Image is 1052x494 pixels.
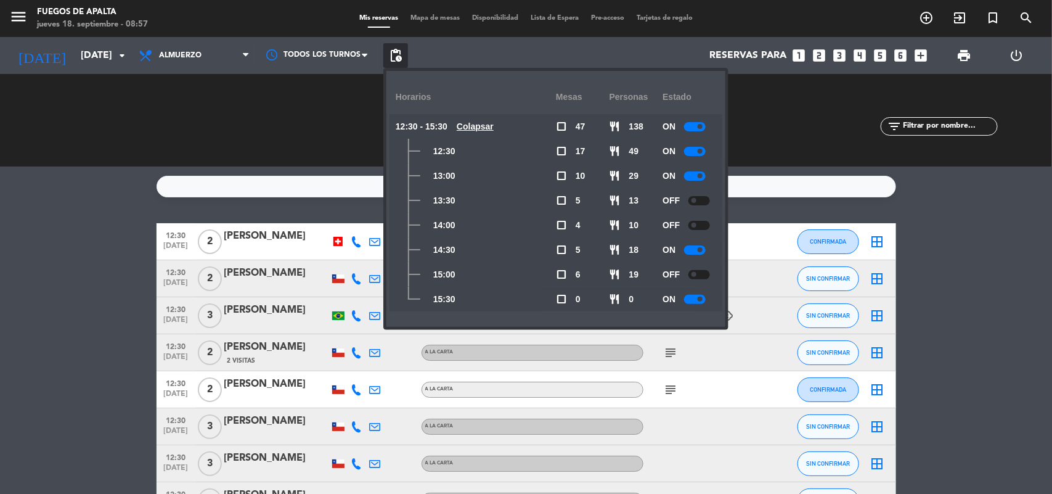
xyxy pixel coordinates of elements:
[797,340,859,365] button: SIN CONFIRMAR
[664,382,679,397] i: subject
[870,345,885,360] i: border_all
[806,312,850,319] span: SIN CONFIRMAR
[663,243,675,257] span: ON
[161,390,192,404] span: [DATE]
[576,218,581,233] span: 4
[585,15,630,22] span: Pre-acceso
[610,121,621,132] span: restaurant
[433,218,455,233] span: 14:00
[806,275,850,282] span: SIN CONFIRMAR
[870,271,885,286] i: border_all
[797,303,859,328] button: SIN CONFIRMAR
[870,308,885,323] i: border_all
[610,220,621,231] span: restaurant
[797,414,859,439] button: SIN CONFIRMAR
[806,460,850,467] span: SIN CONFIRMAR
[832,47,848,64] i: looks_3
[610,195,621,206] span: restaurant
[629,144,639,158] span: 49
[1019,10,1034,25] i: search
[396,120,447,134] span: 12:30 - 15:30
[37,6,148,19] div: Fuegos de Apalta
[556,220,567,231] span: check_box_outline_blank
[610,244,621,255] span: restaurant
[797,451,859,476] button: SIN CONFIRMAR
[9,42,75,69] i: [DATE]
[404,15,466,22] span: Mapa de mesas
[610,294,621,305] span: restaurant
[433,243,455,257] span: 14:30
[224,302,329,318] div: [PERSON_NAME]
[629,169,639,183] span: 29
[161,265,192,279] span: 12:30
[433,194,455,208] span: 13:30
[115,48,129,63] i: arrow_drop_down
[353,15,404,22] span: Mis reservas
[161,302,192,316] span: 12:30
[870,456,885,471] i: border_all
[425,350,454,355] span: A LA CARTA
[198,340,222,365] span: 2
[556,195,567,206] span: check_box_outline_blank
[791,47,807,64] i: looks_one
[576,292,581,307] span: 0
[224,450,329,466] div: [PERSON_NAME]
[198,266,222,291] span: 2
[161,427,192,441] span: [DATE]
[629,292,634,307] span: 0
[952,10,967,25] i: exit_to_app
[161,316,192,330] span: [DATE]
[224,228,329,244] div: [PERSON_NAME]
[388,48,403,63] span: pending_actions
[9,7,28,30] button: menu
[224,376,329,392] div: [PERSON_NAME]
[198,303,222,328] span: 3
[985,10,1000,25] i: turned_in_not
[797,377,859,402] button: CONFIRMADA
[919,10,934,25] i: add_circle_outline
[161,279,192,293] span: [DATE]
[810,386,846,393] span: CONFIRMADA
[873,47,889,64] i: looks_5
[425,387,454,392] span: A LA CARTA
[198,377,222,402] span: 2
[524,15,585,22] span: Lista de Espera
[224,413,329,429] div: [PERSON_NAME]
[224,339,329,355] div: [PERSON_NAME]
[466,15,524,22] span: Disponibilidad
[806,423,850,430] span: SIN CONFIRMAR
[610,146,621,157] span: restaurant
[812,47,828,64] i: looks_two
[161,353,192,367] span: [DATE]
[663,194,680,208] span: OFF
[576,169,585,183] span: 10
[629,120,643,134] span: 138
[433,169,455,183] span: 13:00
[663,218,680,233] span: OFF
[161,450,192,464] span: 12:30
[1009,48,1024,63] i: power_settings_new
[161,242,192,256] span: [DATE]
[198,451,222,476] span: 3
[161,413,192,427] span: 12:30
[556,80,610,114] div: Mesas
[630,15,699,22] span: Tarjetas de regalo
[433,144,455,158] span: 12:30
[433,292,455,307] span: 15:30
[457,121,494,131] u: Colapsar
[663,292,675,307] span: ON
[806,349,850,356] span: SIN CONFIRMAR
[810,238,846,245] span: CONFIRMADA
[663,80,716,114] div: Estado
[629,243,639,257] span: 18
[224,265,329,281] div: [PERSON_NAME]
[556,244,567,255] span: check_box_outline_blank
[576,268,581,282] span: 6
[610,269,621,280] span: restaurant
[913,47,929,64] i: add_box
[556,146,567,157] span: check_box_outline_blank
[710,50,787,62] span: Reservas para
[990,37,1043,74] div: LOG OUT
[556,269,567,280] span: check_box_outline_blank
[629,194,639,208] span: 13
